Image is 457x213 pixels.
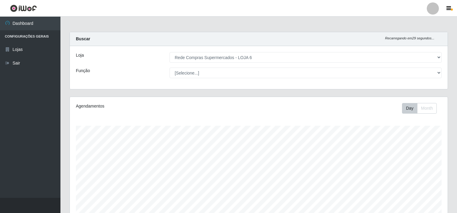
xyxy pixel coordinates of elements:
div: Agendamentos [76,103,223,109]
div: First group [402,103,437,114]
i: Recarregando em 29 segundos... [385,36,434,40]
label: Loja [76,52,84,58]
img: CoreUI Logo [10,5,37,12]
strong: Buscar [76,36,90,41]
div: Toolbar with button groups [402,103,442,114]
button: Month [417,103,437,114]
label: Função [76,68,90,74]
button: Day [402,103,417,114]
